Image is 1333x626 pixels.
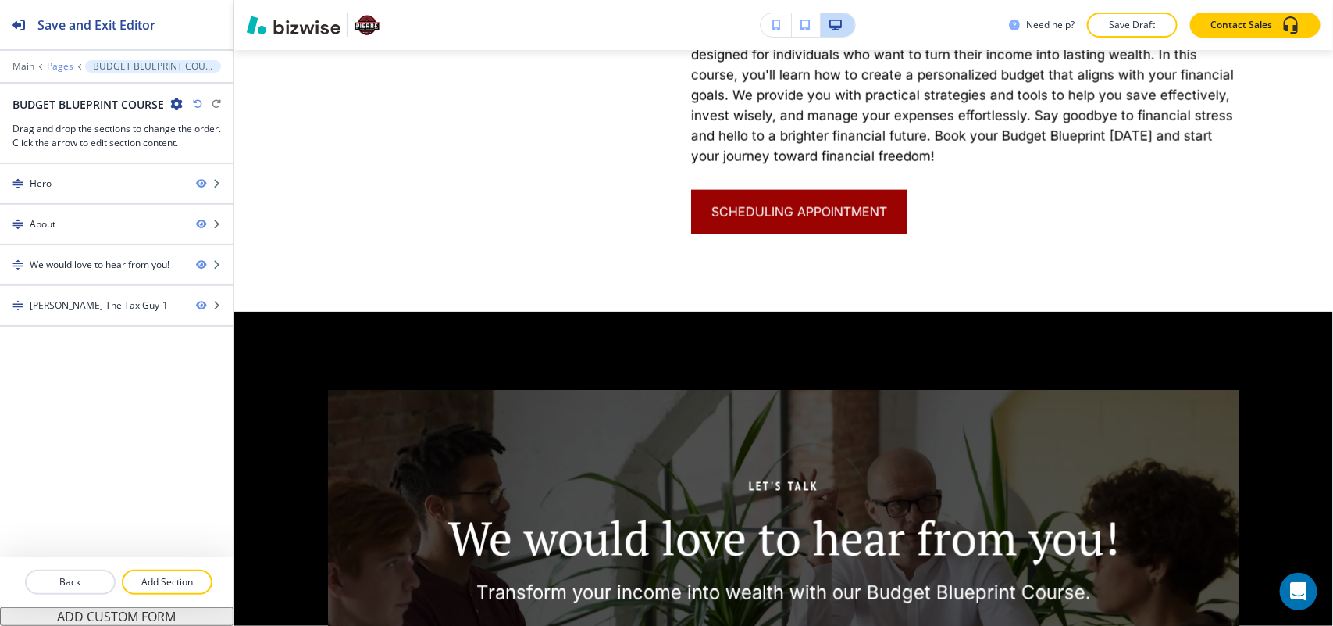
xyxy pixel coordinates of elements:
[247,16,340,34] img: Bizwise Logo
[27,575,114,589] p: Back
[25,570,116,595] button: Back
[122,570,212,595] button: Add Section
[37,16,155,34] h2: Save and Exit Editor
[1190,13,1321,38] button: Contact Sales
[85,60,221,73] button: BUDGET BLUEPRINT COURSE
[408,478,1160,496] p: Let's talk
[711,202,887,221] span: SCHEDULING appointment
[408,581,1160,605] p: Transform your income into wealth with our Budget Blueprint Course.
[30,258,169,272] div: We would love to hear from you!
[1210,18,1272,32] p: Contact Sales
[30,299,168,313] div: Pierre The Tax Guy-1
[1026,18,1075,32] h3: Need help?
[30,217,55,231] div: About
[12,219,23,230] img: Drag
[12,61,34,72] button: Main
[408,510,1160,566] h2: We would love to hear from you!
[691,1,1239,166] h6: Are you ready to take control of your finances? The Budget Blueprint Course is designed for indiv...
[1280,573,1317,610] div: Open Intercom Messenger
[93,61,213,72] p: BUDGET BLUEPRINT COURSE
[12,178,23,189] img: Drag
[30,177,52,191] div: Hero
[1087,13,1178,38] button: Save Draft
[355,13,380,38] img: Your Logo
[1107,18,1157,32] p: Save Draft
[123,575,211,589] p: Add Section
[691,190,907,234] button: SCHEDULING appointment
[12,122,221,150] h3: Drag and drop the sections to change the order. Click the arrow to edit section content.
[12,96,164,113] h2: BUDGET BLUEPRINT COURSE
[12,300,23,311] img: Drag
[12,259,23,270] img: Drag
[47,61,73,72] button: Pages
